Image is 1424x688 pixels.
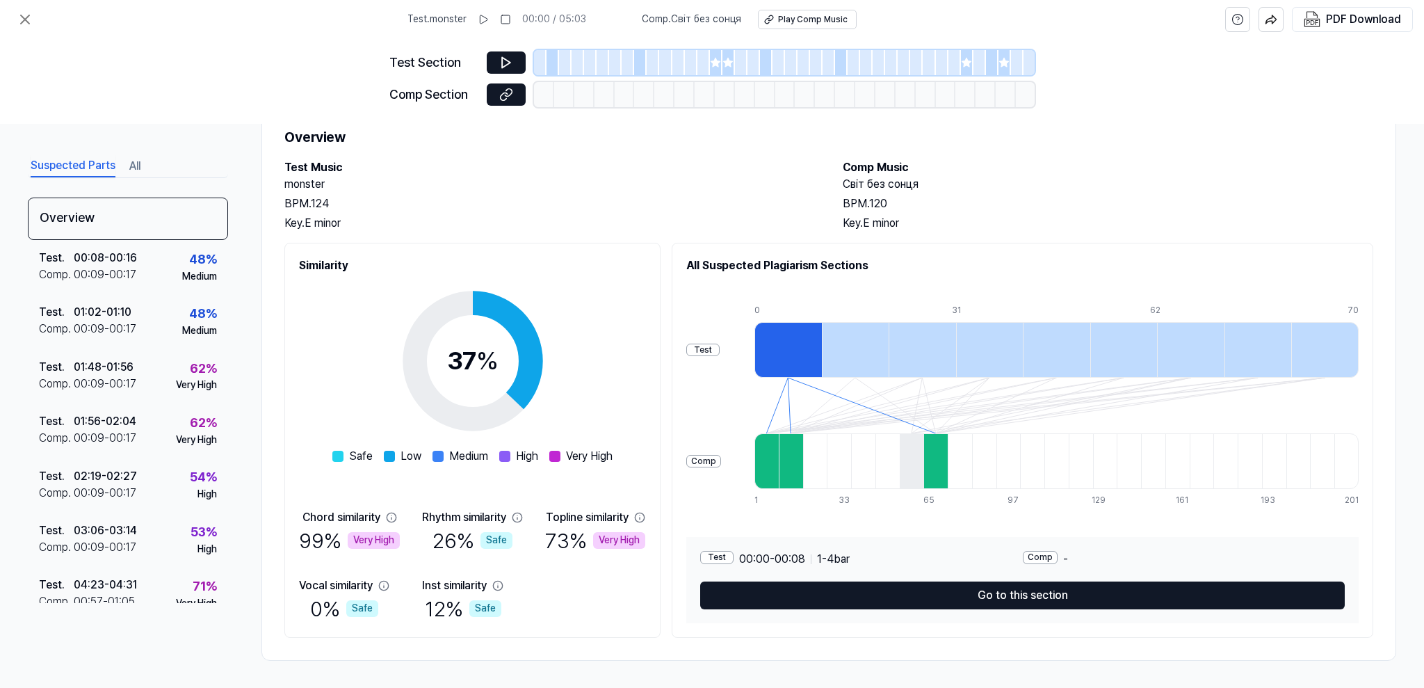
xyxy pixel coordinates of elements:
[39,359,74,376] div: Test .
[39,304,74,321] div: Test .
[754,495,779,506] div: 1
[39,413,74,430] div: Test .
[843,176,1373,193] h2: Світ без сонця
[189,250,217,270] div: 48 %
[74,577,137,593] div: 04:23 - 04:31
[952,305,1019,317] div: 31
[407,13,467,26] span: Test . monster
[39,266,74,283] div: Comp .
[39,250,74,266] div: Test .
[182,270,217,284] div: Medium
[74,593,135,610] div: 00:57 - 01:05
[642,13,741,26] span: Comp . Світ без сонця
[1225,7,1250,32] button: help
[839,495,863,506] div: 33
[545,526,645,555] div: 73 %
[284,215,815,232] div: Key. E minor
[843,215,1373,232] div: Key. E minor
[74,468,137,485] div: 02:19 - 02:27
[843,159,1373,176] h2: Comp Music
[284,195,815,212] div: BPM. 124
[176,597,217,611] div: Very High
[190,359,217,379] div: 62 %
[758,10,857,29] button: Play Comp Music
[74,430,136,447] div: 00:09 - 00:17
[39,522,74,539] div: Test .
[432,526,512,555] div: 26 %
[39,468,74,485] div: Test .
[422,577,487,594] div: Inst similarity
[546,509,629,526] div: Topline similarity
[284,126,1373,148] h1: Overview
[74,485,136,502] div: 00:09 - 00:17
[74,321,136,337] div: 00:09 - 00:17
[447,342,499,380] div: 37
[346,600,378,617] div: Safe
[74,304,131,321] div: 01:02 - 01:10
[310,594,378,623] div: 0 %
[302,509,380,526] div: Chord similarity
[1231,13,1244,26] svg: help
[1023,551,1058,564] div: Comp
[843,195,1373,212] div: BPM. 120
[686,455,721,468] div: Comp
[389,53,478,73] div: Test Section
[349,448,373,465] span: Safe
[1326,10,1401,29] div: PDF Download
[39,577,74,593] div: Test .
[1265,13,1277,26] img: share
[817,551,850,568] span: 1 - 4 bar
[389,85,478,105] div: Comp Section
[74,359,133,376] div: 01:48 - 01:56
[425,594,501,623] div: 12 %
[74,522,137,539] div: 03:06 - 03:14
[348,532,400,549] div: Very High
[284,159,815,176] h2: Test Music
[31,155,115,177] button: Suspected Parts
[193,577,217,597] div: 71 %
[516,448,538,465] span: High
[39,485,74,502] div: Comp .
[190,467,217,488] div: 54 %
[469,600,501,617] div: Safe
[1176,495,1200,506] div: 161
[1345,495,1359,506] div: 201
[449,448,488,465] span: Medium
[754,305,822,317] div: 0
[176,433,217,447] div: Very High
[39,430,74,447] div: Comp .
[1301,8,1404,31] button: PDF Download
[197,488,217,502] div: High
[422,509,506,526] div: Rhythm similarity
[400,448,421,465] span: Low
[299,257,646,274] h2: Similarity
[778,14,848,26] div: Play Comp Music
[593,532,645,549] div: Very High
[39,593,74,610] div: Comp .
[923,495,948,506] div: 65
[1092,495,1116,506] div: 129
[74,539,136,556] div: 00:09 - 00:17
[700,582,1345,609] button: Go to this section
[182,324,217,338] div: Medium
[1023,551,1345,568] div: -
[1150,305,1217,317] div: 62
[74,376,136,392] div: 00:09 - 00:17
[1304,11,1320,28] img: PDF Download
[176,378,217,392] div: Very High
[39,539,74,556] div: Comp .
[522,13,586,26] div: 00:00 / 05:03
[129,155,140,177] button: All
[191,522,217,543] div: 53 %
[686,344,720,357] div: Test
[39,321,74,337] div: Comp .
[480,532,512,549] div: Safe
[28,198,228,240] div: Overview
[74,266,136,283] div: 00:09 - 00:17
[189,304,217,324] div: 48 %
[299,526,400,555] div: 99 %
[74,413,136,430] div: 01:56 - 02:04
[74,250,137,266] div: 00:08 - 00:16
[299,577,373,594] div: Vocal similarity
